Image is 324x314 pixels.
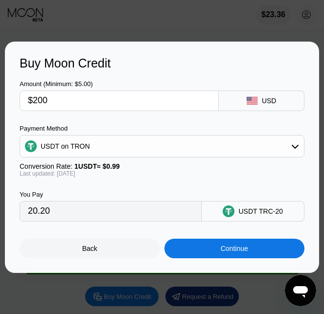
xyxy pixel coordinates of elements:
div: Payment Method [20,125,304,132]
div: You Pay [20,191,202,198]
div: USDT on TRON [41,142,90,150]
div: Continue [221,245,248,252]
div: USDT on TRON [20,136,304,156]
span: 1 USDT ≈ $0.99 [74,162,120,170]
div: USDT TRC-20 [238,207,283,215]
div: Amount (Minimum: $5.00) [20,80,219,88]
div: Conversion Rate: [20,162,304,170]
div: Back [20,239,160,258]
div: Back [82,245,97,252]
div: USD [262,97,277,105]
div: Continue [164,239,305,258]
iframe: 메시징 창을 시작하는 버튼 [285,275,316,306]
div: Last updated: [DATE] [20,170,304,177]
div: Buy Moon Credit [20,56,304,70]
input: $0.00 [28,91,210,111]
